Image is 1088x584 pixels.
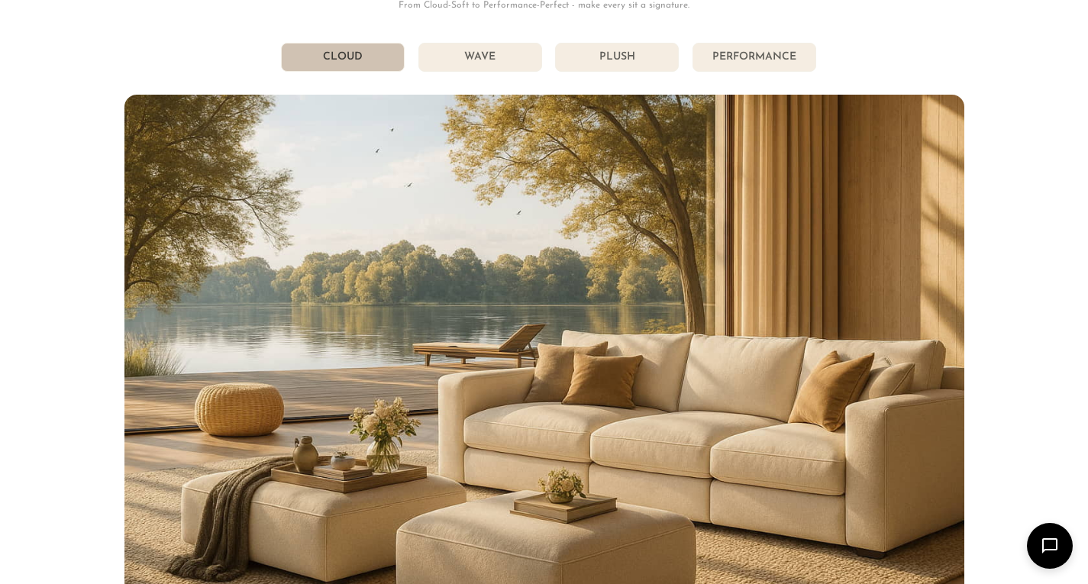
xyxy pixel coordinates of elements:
[693,43,816,72] li: Performance
[555,43,679,72] li: Plush
[1023,515,1077,573] iframe: Chat
[281,43,405,72] li: Cloud
[418,43,542,72] li: Wave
